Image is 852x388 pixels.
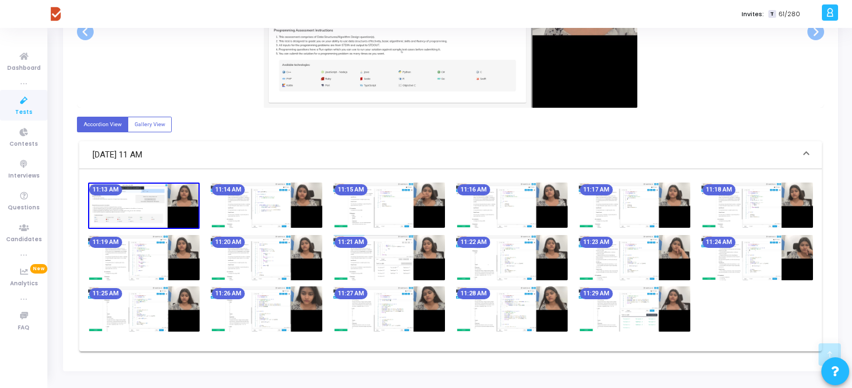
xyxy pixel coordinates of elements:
[30,264,47,274] span: New
[335,288,367,299] mat-chip: 11:27 AM
[211,183,322,228] img: screenshot-1750398267259.jpeg
[701,183,813,228] img: screenshot-1750398507252.jpeg
[79,141,822,169] mat-expansion-panel-header: [DATE] 11 AM
[457,288,490,299] mat-chip: 11:28 AM
[212,237,245,248] mat-chip: 11:20 AM
[45,3,67,25] img: logo
[701,235,813,280] img: screenshot-1750398867271.jpeg
[333,286,445,332] img: screenshot-1750399047270.jpeg
[456,235,568,280] img: screenshot-1750398747267.jpeg
[10,279,38,289] span: Analytics
[456,183,568,228] img: screenshot-1750398387257.jpeg
[778,9,800,19] span: 61/280
[580,288,613,299] mat-chip: 11:29 AM
[8,203,40,213] span: Questions
[15,108,32,117] span: Tests
[128,117,172,132] label: Gallery View
[579,183,690,228] img: screenshot-1750398447248.jpeg
[211,286,322,332] img: screenshot-1750398987264.jpeg
[703,184,735,195] mat-chip: 11:18 AM
[88,286,200,332] img: screenshot-1750398927274.jpeg
[77,117,128,132] label: Accordion View
[79,169,822,351] div: [DATE] 11 AM
[457,184,490,195] mat-chip: 11:16 AM
[333,235,445,280] img: screenshot-1750398687259.jpeg
[335,237,367,248] mat-chip: 11:21 AM
[703,237,735,248] mat-chip: 11:24 AM
[8,171,40,181] span: Interviews
[89,184,122,195] mat-chip: 11:13 AM
[457,237,490,248] mat-chip: 11:22 AM
[88,235,200,280] img: screenshot-1750398567249.jpeg
[212,184,245,195] mat-chip: 11:14 AM
[18,323,30,333] span: FAQ
[93,149,795,161] mat-panel-title: [DATE] 11 AM
[579,235,690,280] img: screenshot-1750398807273.jpeg
[580,184,613,195] mat-chip: 11:17 AM
[88,183,200,229] img: screenshot-1750398206961.jpeg
[7,64,41,73] span: Dashboard
[335,184,367,195] mat-chip: 11:15 AM
[456,286,568,332] img: screenshot-1750399107261.jpeg
[89,288,122,299] mat-chip: 11:25 AM
[211,235,322,280] img: screenshot-1750398627260.jpeg
[579,286,690,332] img: screenshot-1750399167269.jpeg
[6,235,42,245] span: Candidates
[742,9,764,19] label: Invites:
[333,183,445,228] img: screenshot-1750398327256.jpeg
[212,288,245,299] mat-chip: 11:26 AM
[768,10,776,18] span: T
[89,237,122,248] mat-chip: 11:19 AM
[580,237,613,248] mat-chip: 11:23 AM
[9,140,38,149] span: Contests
